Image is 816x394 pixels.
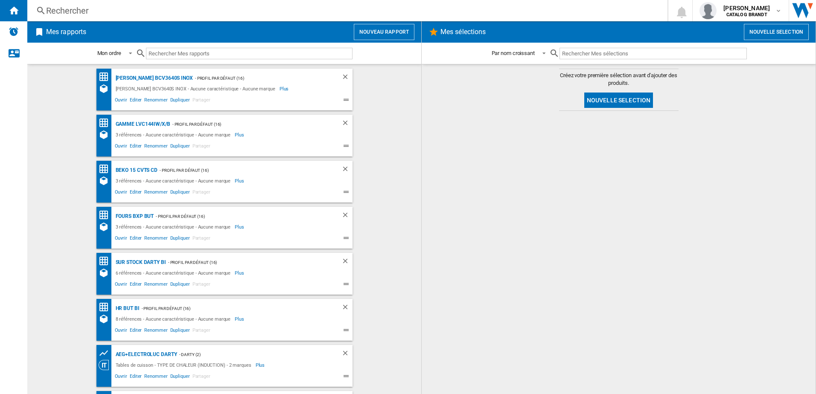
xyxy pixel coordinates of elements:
span: Dupliquer [169,96,191,106]
div: Références [99,314,114,324]
div: Références [99,176,114,186]
div: Supprimer [341,211,353,222]
input: Rechercher Mes sélections [560,48,747,59]
div: Par nom croissant [492,50,535,56]
div: Matrice des prix [99,210,114,220]
div: [PERSON_NAME] BCV3640S INOX - Aucune caractéristique - Aucune marque [114,84,280,94]
div: - Profil par défaut (16) [157,165,324,176]
img: alerts-logo.svg [9,26,19,37]
span: Plus [235,130,245,140]
div: FOURS BXP BUT [114,211,154,222]
span: Renommer [143,96,169,106]
div: Matrice des prix [99,256,114,267]
span: Ouvrir [114,326,128,336]
span: Dupliquer [169,326,191,336]
div: 3 références - Aucune caractéristique - Aucune marque [114,222,235,232]
h2: Mes sélections [439,24,487,40]
span: Plus [256,360,266,370]
div: Matrice des prix [99,118,114,128]
span: Renommer [143,326,169,336]
div: Matrice des prix [99,164,114,174]
button: Nouveau rapport [354,24,414,40]
div: Matrice des prix [99,302,114,313]
div: - Profil par défaut (16) [166,257,324,268]
div: 8 références - Aucune caractéristique - Aucune marque [114,314,235,324]
span: Partager [191,142,212,152]
div: Références [99,222,114,232]
span: Editer [128,372,143,382]
span: Créez votre première sélection avant d'ajouter des produits. [559,72,679,87]
span: Plus [280,84,290,94]
span: Ouvrir [114,142,128,152]
span: Dupliquer [169,234,191,244]
div: Supprimer [341,349,353,360]
div: 3 références - Aucune caractéristique - Aucune marque [114,176,235,186]
span: Dupliquer [169,142,191,152]
span: Partager [191,234,212,244]
img: profile.jpg [699,2,717,19]
span: Partager [191,188,212,198]
div: Supprimer [341,303,353,314]
div: HR BUT BI [114,303,140,314]
div: Vision Catégorie [99,360,114,370]
div: Références [99,84,114,94]
div: AEG+ELECTROLUC DARTY [114,349,177,360]
div: SUR STOCK DARTY BI [114,257,166,268]
button: Nouvelle selection [744,24,809,40]
div: Mon ordre [97,50,121,56]
span: Ouvrir [114,280,128,290]
div: Gamme LVC144IW/X/B [114,119,170,130]
div: Supprimer [341,73,353,84]
div: - Profil par défaut (16) [170,119,324,130]
input: Rechercher Mes rapports [146,48,353,59]
div: 6 références - Aucune caractéristique - Aucune marque [114,268,235,278]
span: Dupliquer [169,280,191,290]
span: Plus [235,176,245,186]
div: - Profil par défaut (16) [193,73,324,84]
span: Renommer [143,142,169,152]
div: - DARTY (2) [177,349,324,360]
h2: Mes rapports [44,24,88,40]
div: Supprimer [341,119,353,130]
span: Renommer [143,234,169,244]
div: Tableau des prix des produits [99,348,114,359]
span: Partager [191,326,212,336]
div: Supprimer [341,257,353,268]
span: [PERSON_NAME] [723,4,770,12]
span: Editer [128,188,143,198]
span: Partager [191,280,212,290]
span: Editer [128,142,143,152]
button: Nouvelle selection [584,93,653,108]
span: Editer [128,326,143,336]
div: Références [99,268,114,278]
span: Dupliquer [169,372,191,382]
span: Renommer [143,280,169,290]
span: Plus [235,314,245,324]
span: Plus [235,268,245,278]
div: 3 références - Aucune caractéristique - Aucune marque [114,130,235,140]
span: Dupliquer [169,188,191,198]
span: Renommer [143,188,169,198]
span: Editer [128,280,143,290]
div: BEKO 15 CVTS CD [114,165,158,176]
span: Partager [191,372,212,382]
span: Plus [235,222,245,232]
span: Ouvrir [114,96,128,106]
div: Rechercher [46,5,645,17]
span: Editer [128,96,143,106]
span: Renommer [143,372,169,382]
div: [PERSON_NAME] BCV3640S INOX [114,73,193,84]
span: Ouvrir [114,372,128,382]
div: Supprimer [341,165,353,176]
span: Ouvrir [114,188,128,198]
div: Références [99,130,114,140]
b: CATALOG BRANDT [726,12,767,17]
span: Editer [128,234,143,244]
div: Matrice des prix [99,72,114,82]
div: - Profil par défaut (16) [140,303,324,314]
span: Ouvrir [114,234,128,244]
span: Partager [191,96,212,106]
div: Tables de cuisson - TYPE DE CHALEUR (INDUCTION) - 2 marques [114,360,256,370]
div: - Profil par défaut (16) [154,211,324,222]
